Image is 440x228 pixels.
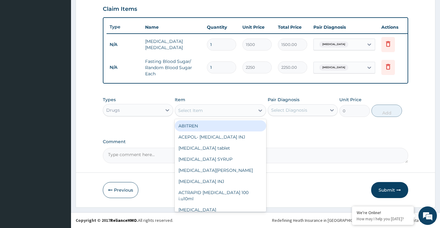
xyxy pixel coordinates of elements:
span: [MEDICAL_DATA] [319,41,348,48]
a: RelianceHMO [110,218,137,223]
div: [MEDICAL_DATA] tablet [175,143,266,154]
div: Select Item [178,107,203,114]
footer: All rights reserved. [71,212,440,228]
th: Name [142,21,204,33]
p: How may I help you today? [357,216,409,222]
th: Actions [378,21,409,33]
label: Comment [103,139,408,144]
div: ACEPOL- [MEDICAL_DATA] INJ [175,131,266,143]
button: Previous [103,182,138,198]
label: Pair Diagnosis [268,97,300,103]
th: Pair Diagnosis [310,21,378,33]
label: Unit Price [339,97,362,103]
div: ACTRAPID [MEDICAL_DATA] 100 i.u10ml [175,187,266,204]
div: [MEDICAL_DATA] [175,204,266,215]
h3: Claim Items [103,6,137,13]
th: Unit Price [239,21,275,33]
div: Minimize live chat window [101,3,116,18]
td: N/A [107,39,142,50]
td: N/A [107,62,142,73]
div: [MEDICAL_DATA] SYRUP [175,154,266,165]
button: Add [371,105,402,117]
th: Quantity [204,21,239,33]
span: [MEDICAL_DATA] [319,64,348,71]
div: ABITREN [175,120,266,131]
strong: Copyright © 2017 . [76,218,138,223]
td: [MEDICAL_DATA] [MEDICAL_DATA] [142,35,204,54]
th: Type [107,21,142,33]
span: We're online! [36,72,85,135]
div: [MEDICAL_DATA] INJ [175,176,266,187]
div: Redefining Heath Insurance in [GEOGRAPHIC_DATA] using Telemedicine and Data Science! [272,217,435,223]
div: Drugs [106,107,120,113]
label: Item [175,97,185,103]
div: We're Online! [357,210,409,215]
div: Chat with us now [32,35,104,43]
img: d_794563401_company_1708531726252_794563401 [11,31,25,46]
div: Select Diagnosis [271,107,307,113]
label: Types [103,97,116,102]
div: [MEDICAL_DATA][PERSON_NAME] [175,165,266,176]
th: Total Price [275,21,310,33]
td: Fasting Blood Sugar/ Random Blood Sugar Each [142,55,204,80]
button: Submit [371,182,408,198]
textarea: Type your message and hit 'Enter' [3,158,118,179]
